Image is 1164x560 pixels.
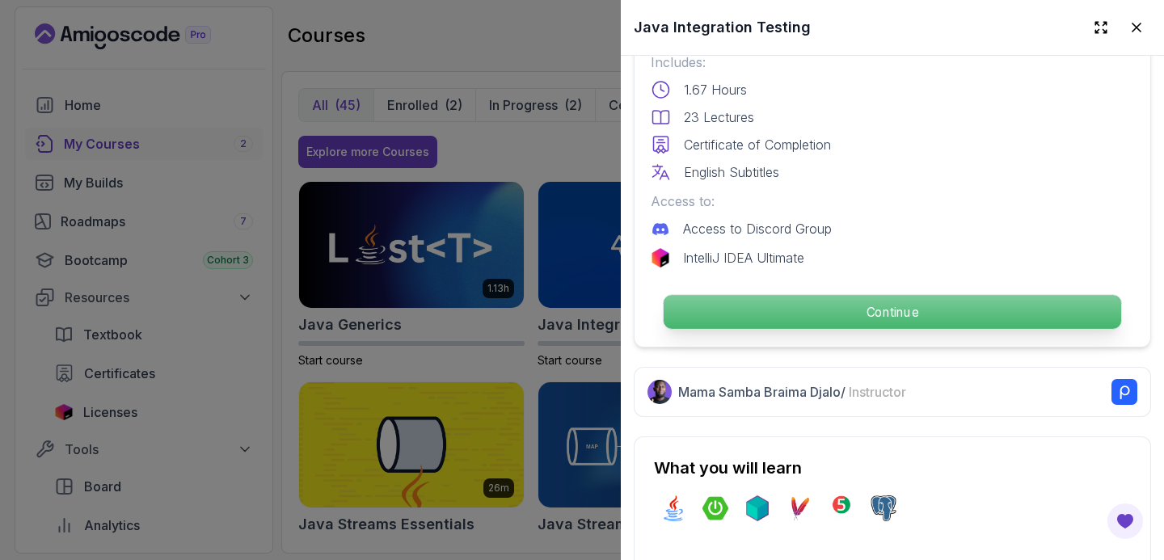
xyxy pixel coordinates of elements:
p: 1.67 Hours [684,80,747,99]
img: spring-boot logo [702,495,728,521]
p: English Subtitles [684,162,779,182]
img: jetbrains logo [651,248,670,267]
img: maven logo [787,495,812,521]
button: Continue [663,294,1122,330]
img: java logo [660,495,686,521]
p: Includes: [651,53,1134,72]
img: Nelson Djalo [647,380,672,404]
p: 23 Lectures [684,107,754,127]
p: Continue [664,295,1121,329]
img: junit logo [829,495,854,521]
p: Mama Samba Braima Djalo / [678,382,906,402]
button: Open Feedback Button [1106,502,1145,541]
p: Certificate of Completion [684,135,831,154]
p: IntelliJ IDEA Ultimate [683,248,804,267]
img: postgres logo [871,495,896,521]
p: Access to: [651,192,1134,211]
p: Access to Discord Group [683,219,832,238]
h2: Java Integration Testing [634,16,811,39]
img: testcontainers logo [744,495,770,521]
span: Instructor [849,384,906,400]
button: Expand drawer [1086,13,1115,42]
h2: What you will learn [654,457,1131,479]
